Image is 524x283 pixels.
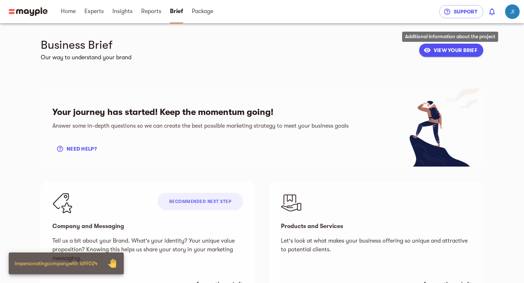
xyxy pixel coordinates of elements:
[84,7,104,16] span: Experts
[58,144,97,153] span: Need Help?
[141,7,161,16] span: Reports
[52,193,73,213] img: companyAndMessagingV4
[192,7,213,16] span: Package
[112,7,132,16] span: Insights
[439,5,483,18] button: Support
[169,199,231,204] span: Recommended next step
[52,106,373,118] h5: Your journey has started! Keep the momentum going!
[170,7,183,16] span: Brief
[445,7,477,16] span: Support
[281,222,472,231] p: Products and Services
[52,222,243,231] p: Company and Messaging
[103,255,121,272] span: Stop Impersonation
[9,7,48,16] img: Main logo
[505,4,520,19] img: tvqtMCI3R92JAmaHQHce
[281,193,301,213] img: productsAndServicesV4
[41,52,413,63] h6: Our way to understand your brand
[103,255,121,272] button: Close
[281,236,472,263] p: Let's look at what makes your business offering so unique and attractive to potential clients.
[52,143,102,155] button: Need Help?
[483,3,501,20] button: show 0 new notifications
[15,260,98,266] span: Impersonating company with id 19024
[52,121,373,131] h6: Answer some in-depth questions so we can create the best possible marketing strategy to meet your...
[425,46,477,55] span: VIEW YOUR BRIEF
[419,44,483,57] button: VIEW YOUR BRIEF
[52,236,243,263] p: Tell us a bit about your Brand. What's your identity? Your unique value proposition? Knowing this...
[56,145,64,152] span: help_outline
[41,38,413,52] h4: Business Brief
[61,7,76,16] span: Home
